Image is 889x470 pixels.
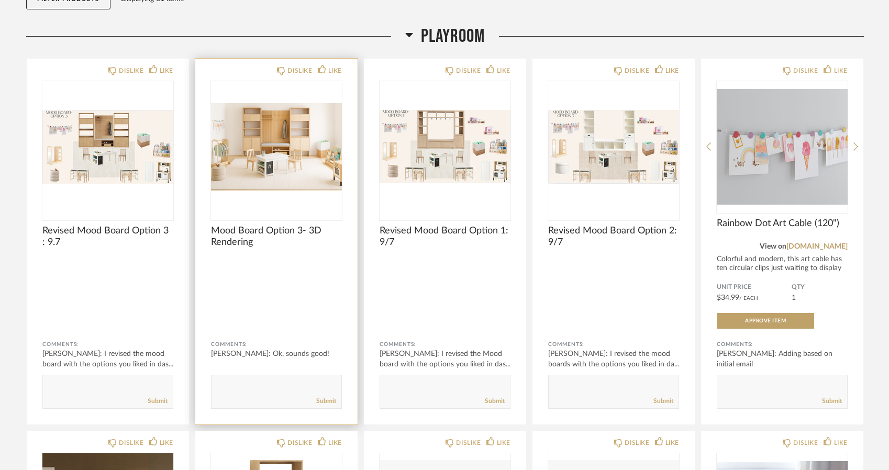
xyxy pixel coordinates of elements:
[717,218,848,229] span: Rainbow Dot Art Cable (120")
[211,81,342,212] img: undefined
[380,349,510,370] div: [PERSON_NAME]: I revised the Mood board with the options you liked in das...
[834,438,848,448] div: LIKE
[211,225,342,248] span: Mood Board Option 3- 3D Rendering
[148,397,168,406] a: Submit
[548,339,679,350] div: Comments:
[548,81,679,212] div: 0
[717,313,814,329] button: Approve Item
[665,65,679,76] div: LIKE
[380,81,510,212] img: undefined
[665,438,679,448] div: LIKE
[497,65,510,76] div: LIKE
[739,296,758,301] span: / Each
[548,349,679,370] div: [PERSON_NAME]: I revised the mood boards with the options you liked in da...
[211,339,342,350] div: Comments:
[42,225,173,248] span: Revised Mood Board Option 3 : 9.7
[717,283,792,292] span: Unit Price
[380,225,510,248] span: Revised Mood Board Option 1: 9/7
[456,65,481,76] div: DISLIKE
[316,397,336,406] a: Submit
[287,438,312,448] div: DISLIKE
[211,349,342,359] div: [PERSON_NAME]: Ok, sounds good!
[793,65,818,76] div: DISLIKE
[42,349,173,370] div: [PERSON_NAME]: I revised the mood board with the options you liked in das...
[717,339,848,350] div: Comments:
[786,243,848,250] a: [DOMAIN_NAME]
[717,81,848,212] img: undefined
[421,25,485,48] span: Playroom
[497,438,510,448] div: LIKE
[834,65,848,76] div: LIKE
[717,255,848,282] div: Colorful and modern, this art cable has ten circular clips just waiting to display ...
[42,81,173,212] div: 0
[119,438,143,448] div: DISLIKE
[548,225,679,248] span: Revised Mood Board Option 2: 9/7
[625,438,649,448] div: DISLIKE
[485,397,505,406] a: Submit
[625,65,649,76] div: DISLIKE
[793,438,818,448] div: DISLIKE
[792,294,796,301] span: 1
[792,283,848,292] span: QTY
[328,65,342,76] div: LIKE
[822,397,842,406] a: Submit
[160,438,173,448] div: LIKE
[456,438,481,448] div: DISLIKE
[380,339,510,350] div: Comments:
[42,339,173,350] div: Comments:
[380,81,510,212] div: 0
[548,81,679,212] img: undefined
[717,349,848,370] div: [PERSON_NAME]: Adding based on initial email
[745,318,786,323] span: Approve Item
[287,65,312,76] div: DISLIKE
[119,65,143,76] div: DISLIKE
[211,81,342,212] div: 0
[717,294,739,301] span: $34.99
[42,81,173,212] img: undefined
[328,438,342,448] div: LIKE
[653,397,673,406] a: Submit
[760,243,786,250] span: View on
[160,65,173,76] div: LIKE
